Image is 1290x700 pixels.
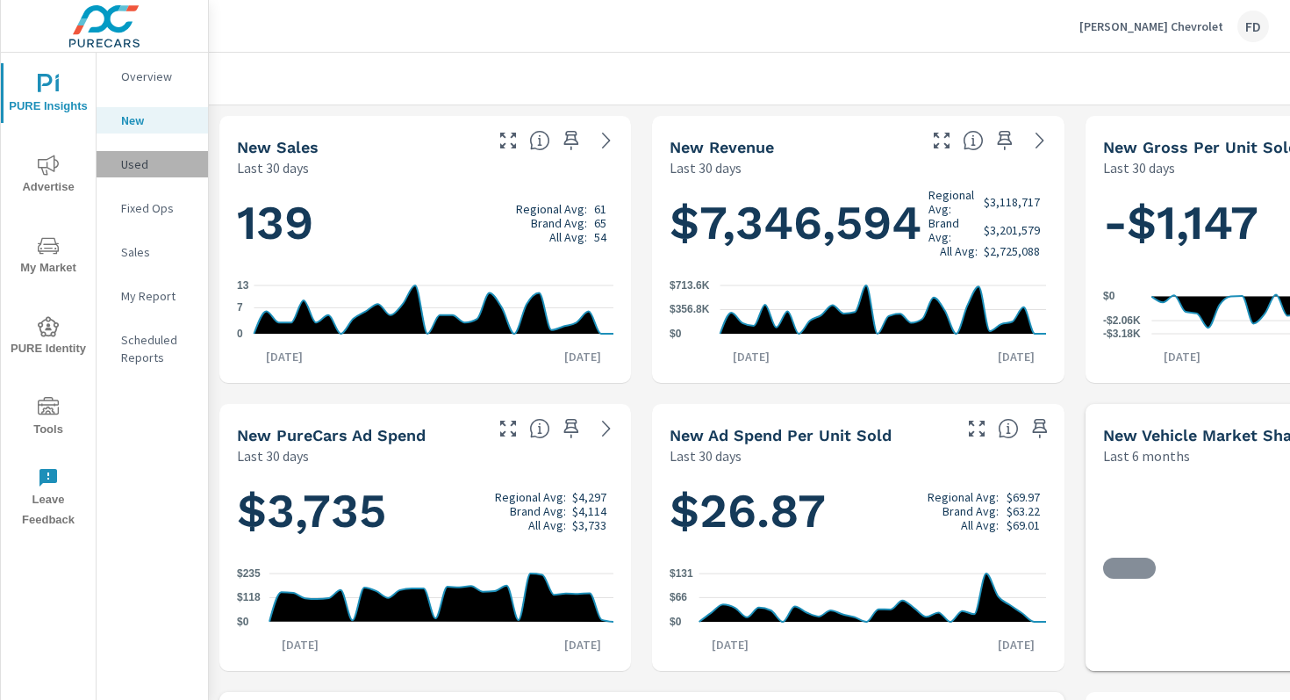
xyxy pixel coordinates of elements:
[97,63,208,90] div: Overview
[572,490,606,504] p: $4,297
[670,279,710,292] text: $713.6K
[510,504,566,518] p: Brand Avg:
[495,490,566,504] p: Regional Avg:
[1007,504,1040,518] p: $63.22
[928,188,978,216] p: Regional Avg:
[121,68,194,85] p: Overview
[572,504,606,518] p: $4,114
[592,126,620,155] a: See more details in report
[529,418,550,439] span: Total cost of media for all PureCars channels for the selected dealership group over the selected...
[97,195,208,221] div: Fixed Ops
[237,591,261,603] text: $118
[984,195,1040,209] p: $3,118,717
[1007,490,1040,504] p: $69.97
[572,518,606,532] p: $3,733
[557,415,585,443] span: Save this to your personalized report
[670,188,1046,258] h1: $7,346,594
[1151,348,1213,365] p: [DATE]
[6,155,90,198] span: Advertise
[494,126,522,155] button: Make Fullscreen
[549,230,587,244] p: All Avg:
[6,235,90,278] span: My Market
[991,126,1019,155] span: Save this to your personalized report
[670,616,682,628] text: $0
[592,415,620,443] a: See more details in report
[97,283,208,309] div: My Report
[97,151,208,177] div: Used
[121,112,194,129] p: New
[594,230,606,244] p: 54
[1079,18,1223,34] p: [PERSON_NAME] Chevrolet
[121,331,194,366] p: Scheduled Reports
[121,199,194,217] p: Fixed Ops
[963,130,984,151] span: Total sales revenue over the selected date range. [Source: This data is sourced from the dealer’s...
[237,445,309,466] p: Last 30 days
[984,244,1040,258] p: $2,725,088
[1103,445,1190,466] p: Last 6 months
[254,348,315,365] p: [DATE]
[97,107,208,134] div: New
[552,348,613,365] p: [DATE]
[670,138,774,156] h5: New Revenue
[940,244,978,258] p: All Avg:
[670,567,693,580] text: $131
[1007,518,1040,532] p: $69.01
[670,481,1046,541] h1: $26.87
[670,426,892,444] h5: New Ad Spend Per Unit Sold
[121,243,194,261] p: Sales
[699,636,761,653] p: [DATE]
[928,490,999,504] p: Regional Avg:
[985,636,1047,653] p: [DATE]
[985,348,1047,365] p: [DATE]
[269,636,331,653] p: [DATE]
[237,138,319,156] h5: New Sales
[670,157,742,178] p: Last 30 days
[237,157,309,178] p: Last 30 days
[670,445,742,466] p: Last 30 days
[237,567,261,580] text: $235
[237,426,426,444] h5: New PureCars Ad Spend
[928,216,978,244] p: Brand Avg:
[516,202,587,216] p: Regional Avg:
[6,74,90,117] span: PURE Insights
[594,202,606,216] p: 61
[494,415,522,443] button: Make Fullscreen
[528,518,566,532] p: All Avg:
[670,328,682,340] text: $0
[961,518,999,532] p: All Avg:
[1026,415,1054,443] span: Save this to your personalized report
[670,304,710,316] text: $356.8K
[1026,126,1054,155] a: See more details in report
[1103,291,1115,303] text: $0
[97,239,208,265] div: Sales
[942,504,999,518] p: Brand Avg:
[928,126,956,155] button: Make Fullscreen
[552,636,613,653] p: [DATE]
[529,130,550,151] span: Number of vehicles sold by the dealership over the selected date range. [Source: This data is sou...
[1237,11,1269,42] div: FD
[97,327,208,371] div: Scheduled Reports
[237,301,243,314] text: 7
[557,126,585,155] span: Save this to your personalized report
[594,216,606,230] p: 65
[237,279,249,292] text: 13
[1,53,96,538] div: nav menu
[1103,328,1141,340] text: -$3.18K
[1103,314,1141,327] text: -$2.06K
[6,316,90,359] span: PURE Identity
[531,216,587,230] p: Brand Avg:
[720,348,782,365] p: [DATE]
[998,418,1019,439] span: Average cost of advertising per each vehicle sold at the dealer over the selected date range. The...
[984,223,1040,237] p: $3,201,579
[121,155,194,173] p: Used
[237,616,249,628] text: $0
[237,481,613,541] h1: $3,735
[6,467,90,530] span: Leave Feedback
[963,415,991,443] button: Make Fullscreen
[6,397,90,440] span: Tools
[1103,157,1175,178] p: Last 30 days
[237,328,243,340] text: 0
[237,193,613,253] h1: 139
[670,591,687,603] text: $66
[121,287,194,305] p: My Report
